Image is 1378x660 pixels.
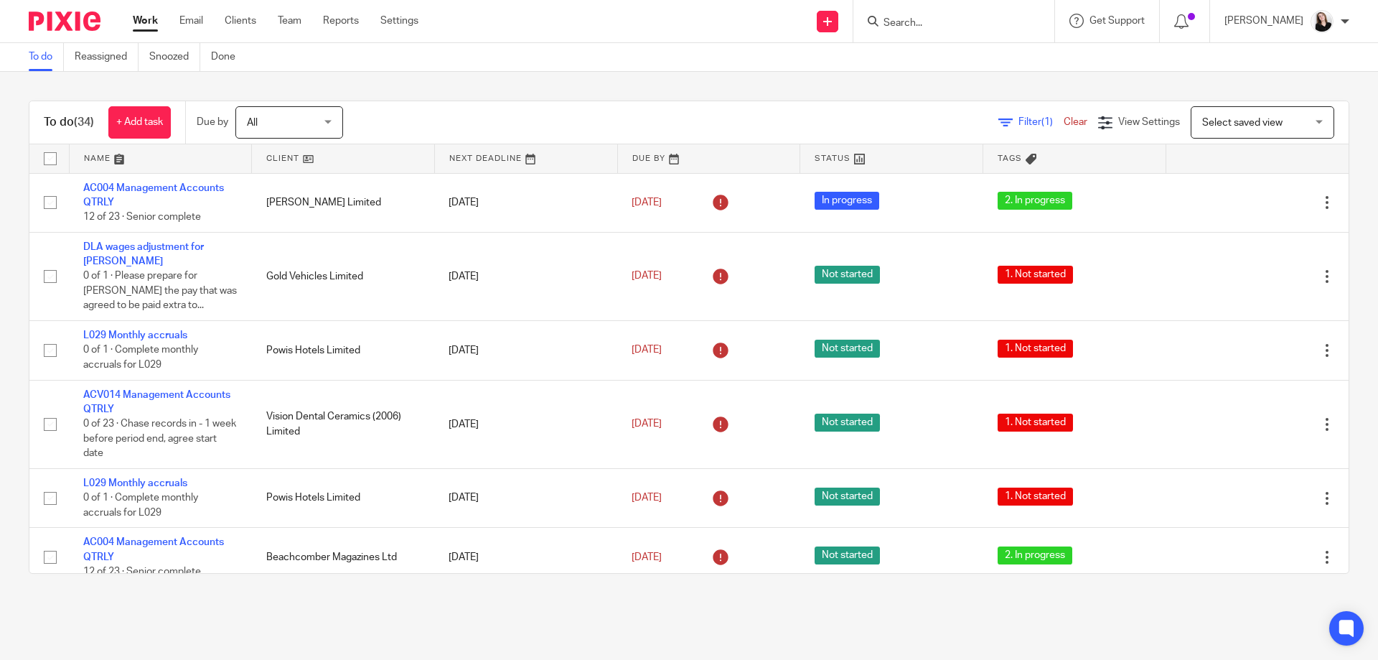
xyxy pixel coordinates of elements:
td: Powis Hotels Limited [252,468,435,527]
span: (1) [1041,117,1053,127]
img: HR%20Andrew%20Price_Molly_Poppy%20Jakes%20Photography-7.jpg [1311,10,1334,33]
span: [DATE] [632,419,662,429]
a: DLA wages adjustment for [PERSON_NAME] [83,242,204,266]
td: [DATE] [434,232,617,320]
span: 0 of 23 · Chase records in - 1 week before period end, agree start date [83,419,236,458]
input: Search [882,17,1011,30]
a: Team [278,14,301,28]
span: Tags [998,154,1022,162]
td: [DATE] [434,173,617,232]
a: Settings [380,14,418,28]
span: Not started [815,547,880,564]
a: Email [179,14,203,28]
span: [DATE] [632,271,662,282]
span: Select saved view [1202,118,1283,128]
span: [DATE] [632,493,662,503]
a: AC004 Management Accounts QTRLY [83,537,224,562]
span: Not started [815,488,880,506]
span: 1. Not started [998,488,1073,506]
span: [DATE] [632,345,662,355]
a: Clients [225,14,256,28]
a: Work [133,14,158,28]
td: [DATE] [434,468,617,527]
span: All [247,118,258,128]
span: 2. In progress [998,547,1072,564]
span: 12 of 23 · Senior complete [83,212,201,222]
p: Due by [197,115,228,129]
td: [PERSON_NAME] Limited [252,173,435,232]
span: Get Support [1089,16,1145,26]
a: + Add task [108,106,171,139]
a: Clear [1064,117,1087,127]
span: 1. Not started [998,414,1073,432]
p: [PERSON_NAME] [1224,14,1303,28]
td: [DATE] [434,528,617,587]
a: To do [29,43,64,71]
td: [DATE] [434,321,617,380]
img: Pixie [29,11,100,31]
a: L029 Monthly accruals [83,478,187,488]
span: 1. Not started [998,340,1073,358]
span: 12 of 23 · Senior complete [83,567,201,577]
a: Reports [323,14,359,28]
a: ACV014 Management Accounts QTRLY [83,390,230,414]
td: Gold Vehicles Limited [252,232,435,320]
span: 0 of 1 · Complete monthly accruals for L029 [83,493,198,518]
td: [DATE] [434,380,617,468]
a: AC004 Management Accounts QTRLY [83,183,224,208]
a: Snoozed [149,43,200,71]
span: 1. Not started [998,266,1073,284]
span: Not started [815,266,880,284]
td: Powis Hotels Limited [252,321,435,380]
span: Filter [1018,117,1064,127]
span: View Settings [1118,117,1180,127]
a: Done [211,43,246,71]
span: 0 of 1 · Please prepare for [PERSON_NAME] the pay that was agreed to be paid extra to... [83,271,237,311]
td: Vision Dental Ceramics (2006) Limited [252,380,435,468]
span: 0 of 1 · Complete monthly accruals for L029 [83,345,198,371]
h1: To do [44,115,94,130]
a: L029 Monthly accruals [83,330,187,340]
span: (34) [74,116,94,128]
span: [DATE] [632,197,662,208]
td: Beachcomber Magazines Ltd [252,528,435,587]
span: Not started [815,340,880,358]
span: In progress [815,192,879,210]
span: Not started [815,414,880,432]
a: Reassigned [75,43,139,71]
span: [DATE] [632,552,662,562]
span: 2. In progress [998,192,1072,210]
